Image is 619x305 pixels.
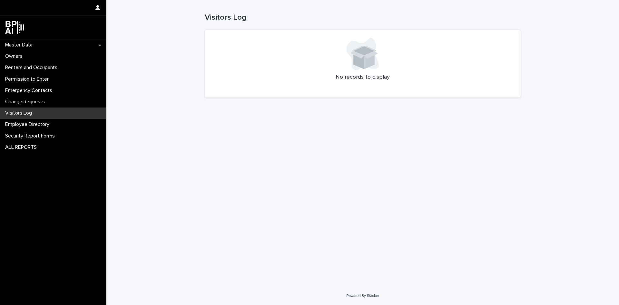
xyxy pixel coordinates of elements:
a: Powered By Stacker [346,294,379,298]
p: Visitors Log [3,110,37,116]
p: No records to display [212,74,513,81]
p: Renters and Occupants [3,65,63,71]
p: Security Report Forms [3,133,60,139]
h1: Visitors Log [205,13,521,22]
p: ALL REPORTS [3,144,42,150]
p: Owners [3,53,28,59]
img: dwgmcNfxSF6WIOOXiGgu [5,21,24,34]
p: Master Data [3,42,38,48]
p: Permission to Enter [3,76,54,82]
p: Change Requests [3,99,50,105]
p: Employee Directory [3,121,54,127]
p: Emergency Contacts [3,87,57,94]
